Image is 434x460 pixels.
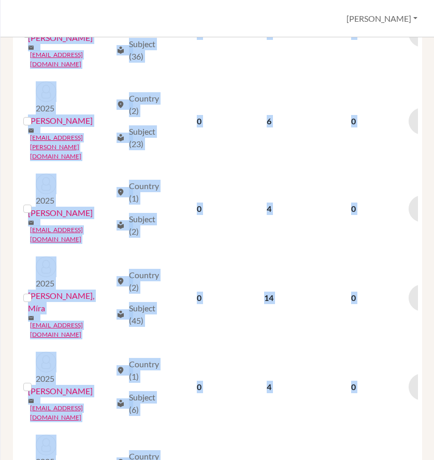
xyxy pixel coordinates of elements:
[28,32,93,44] a: [PERSON_NAME]
[233,75,305,167] td: 6
[165,75,233,167] td: 0
[36,194,56,207] p: 2025
[36,102,56,114] p: 2025
[30,50,112,69] a: [EMAIL_ADDRESS][DOMAIN_NAME]
[233,167,305,250] td: 4
[28,127,34,134] span: mail
[28,290,112,314] a: [PERSON_NAME], Míra
[36,435,56,455] img: Steinmetz, Orsolya
[117,399,125,408] span: local_library
[311,381,396,393] p: 0
[117,92,159,117] div: Country (2)
[30,133,112,161] a: [EMAIL_ADDRESS][PERSON_NAME][DOMAIN_NAME]
[311,115,396,127] p: 0
[117,134,125,142] span: local_library
[28,398,34,404] span: mail
[117,188,125,196] span: location_on
[233,250,305,346] td: 14
[311,292,396,304] p: 0
[117,38,159,63] div: Subject (36)
[117,391,159,416] div: Subject (6)
[165,250,233,346] td: 0
[342,9,422,28] button: [PERSON_NAME]
[36,81,56,102] img: Rubecz, Bálint
[117,302,159,327] div: Subject (45)
[28,114,93,127] a: [PERSON_NAME]
[28,385,93,397] a: [PERSON_NAME]
[30,225,112,244] a: [EMAIL_ADDRESS][DOMAIN_NAME]
[28,207,93,219] a: [PERSON_NAME]
[311,203,396,215] p: 0
[117,358,159,383] div: Country (1)
[36,372,56,385] p: 2025
[36,277,56,290] p: 2025
[165,346,233,428] td: 0
[117,366,125,375] span: location_on
[28,45,34,51] span: mail
[28,220,34,226] span: mail
[36,174,56,194] img: Safar, Ayman
[117,46,125,54] span: local_library
[117,213,159,238] div: Subject (2)
[165,167,233,250] td: 0
[117,180,159,205] div: Country (1)
[117,125,159,150] div: Subject (23)
[28,315,34,321] span: mail
[117,269,159,294] div: Country (2)
[117,277,125,285] span: location_on
[117,100,125,109] span: location_on
[30,404,112,422] a: [EMAIL_ADDRESS][DOMAIN_NAME]
[36,256,56,277] img: Setényi, Míra
[36,352,56,372] img: Sipos, Ildikó
[117,221,125,229] span: local_library
[30,321,112,339] a: [EMAIL_ADDRESS][DOMAIN_NAME]
[233,346,305,428] td: 4
[117,310,125,319] span: local_library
